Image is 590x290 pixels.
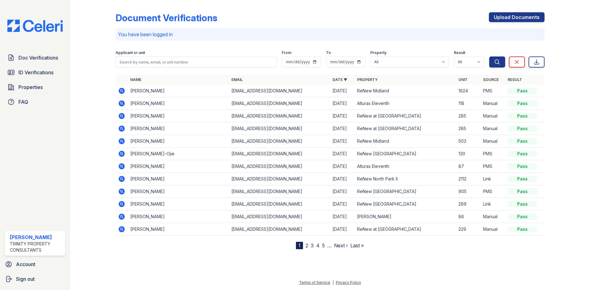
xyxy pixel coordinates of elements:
[316,242,320,249] a: 4
[355,122,456,135] td: ReNew at [GEOGRAPHIC_DATA]
[350,242,364,249] a: Last »
[481,160,505,173] td: PMS
[330,223,355,236] td: [DATE]
[481,110,505,122] td: Manual
[336,280,361,285] a: Privacy Policy
[326,50,331,55] label: To
[332,77,347,82] a: Date ▼
[355,211,456,223] td: [PERSON_NAME]
[454,50,465,55] label: Result
[296,242,303,249] div: 1
[18,54,58,61] span: Doc Verifications
[128,160,229,173] td: [PERSON_NAME]
[456,185,481,198] td: 905
[481,135,505,148] td: Manual
[330,148,355,160] td: [DATE]
[16,261,35,268] span: Account
[332,280,334,285] div: |
[508,188,537,195] div: Pass
[330,160,355,173] td: [DATE]
[18,83,43,91] span: Properties
[456,148,481,160] td: 130
[229,223,330,236] td: [EMAIL_ADDRESS][DOMAIN_NAME]
[508,176,537,182] div: Pass
[2,258,68,270] a: Account
[489,12,545,22] a: Upload Documents
[116,56,277,68] input: Search by name, email, or unit number
[456,173,481,185] td: 2112
[330,122,355,135] td: [DATE]
[330,211,355,223] td: [DATE]
[483,77,499,82] a: Source
[481,85,505,97] td: PMS
[330,173,355,185] td: [DATE]
[128,198,229,211] td: [PERSON_NAME]
[330,135,355,148] td: [DATE]
[508,113,537,119] div: Pass
[355,97,456,110] td: Alturas Eleventh
[456,85,481,97] td: 1624
[355,198,456,211] td: ReNew [GEOGRAPHIC_DATA]
[330,198,355,211] td: [DATE]
[128,173,229,185] td: [PERSON_NAME]
[330,97,355,110] td: [DATE]
[330,185,355,198] td: [DATE]
[311,242,314,249] a: 3
[118,31,542,38] p: You have been logged in
[508,151,537,157] div: Pass
[128,122,229,135] td: [PERSON_NAME]
[508,214,537,220] div: Pass
[355,173,456,185] td: ReNew North Park II
[456,110,481,122] td: 285
[2,273,68,285] a: Sign out
[334,242,348,249] a: Next ›
[130,77,141,82] a: Name
[5,96,65,108] a: FAQ
[229,97,330,110] td: [EMAIL_ADDRESS][DOMAIN_NAME]
[2,20,68,32] img: CE_Logo_Blue-a8612792a0a2168367f1c8372b55b34899dd931a85d93a1a3d3e32e68fde9ad4.png
[128,97,229,110] td: [PERSON_NAME]
[355,85,456,97] td: ReNew Midland
[330,110,355,122] td: [DATE]
[18,98,28,106] span: FAQ
[128,223,229,236] td: [PERSON_NAME]
[456,198,481,211] td: 269
[128,211,229,223] td: [PERSON_NAME]
[16,275,35,283] span: Sign out
[229,135,330,148] td: [EMAIL_ADDRESS][DOMAIN_NAME]
[229,110,330,122] td: [EMAIL_ADDRESS][DOMAIN_NAME]
[508,126,537,132] div: Pass
[481,198,505,211] td: Link
[508,201,537,207] div: Pass
[481,148,505,160] td: PMS
[456,160,481,173] td: 87
[322,242,325,249] a: 5
[481,211,505,223] td: Manual
[231,77,243,82] a: Email
[229,198,330,211] td: [EMAIL_ADDRESS][DOMAIN_NAME]
[229,211,330,223] td: [EMAIL_ADDRESS][DOMAIN_NAME]
[508,88,537,94] div: Pass
[116,50,145,55] label: Applicant or unit
[128,110,229,122] td: [PERSON_NAME]
[128,135,229,148] td: [PERSON_NAME]
[355,110,456,122] td: ReNew at [GEOGRAPHIC_DATA]
[330,85,355,97] td: [DATE]
[508,226,537,232] div: Pass
[355,148,456,160] td: ReNew [GEOGRAPHIC_DATA]
[5,66,65,79] a: ID Verifications
[128,85,229,97] td: [PERSON_NAME]
[229,85,330,97] td: [EMAIL_ADDRESS][DOMAIN_NAME]
[481,185,505,198] td: PMS
[327,242,332,249] span: …
[18,69,53,76] span: ID Verifications
[508,100,537,106] div: Pass
[229,122,330,135] td: [EMAIL_ADDRESS][DOMAIN_NAME]
[5,81,65,93] a: Properties
[456,122,481,135] td: 285
[355,160,456,173] td: Alturas Eleventh
[456,211,481,223] td: 86
[5,52,65,64] a: Doc Verifications
[355,223,456,236] td: ReNew at [GEOGRAPHIC_DATA]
